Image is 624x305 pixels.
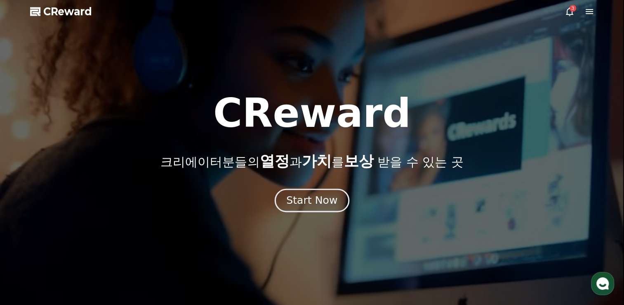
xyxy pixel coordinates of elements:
a: 대화 [54,236,106,257]
span: 대화 [75,249,85,256]
span: 설정 [127,249,137,255]
button: Start Now [275,189,349,212]
div: 3 [570,5,576,12]
span: 홈 [26,249,31,255]
h1: CReward [213,93,411,133]
span: CReward [43,5,92,18]
p: 크리에이터분들의 과 를 받을 수 있는 곳 [160,153,463,169]
span: 보상 [344,152,373,169]
a: 3 [565,7,575,17]
div: Start Now [286,193,337,207]
span: 열정 [259,152,289,169]
a: Start Now [276,198,348,205]
a: 홈 [2,236,54,257]
a: 설정 [106,236,158,257]
span: 가치 [301,152,331,169]
a: CReward [30,5,92,18]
